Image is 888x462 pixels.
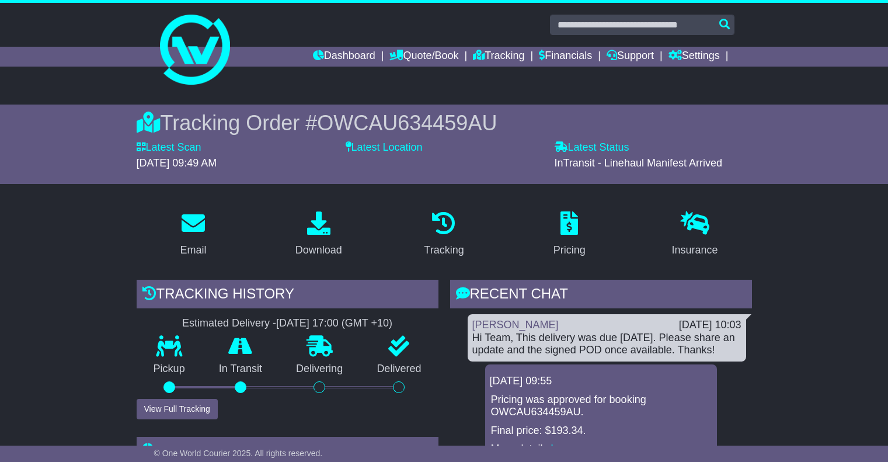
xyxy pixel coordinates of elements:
div: Pricing [553,242,586,258]
a: Quote/Book [389,47,458,67]
a: Insurance [664,207,726,262]
label: Latest Location [346,141,423,154]
span: OWCAU634459AU [317,111,497,135]
p: Pickup [137,363,202,376]
a: Email [172,207,214,262]
span: © One World Courier 2025. All rights reserved. [154,449,323,458]
label: Latest Scan [137,141,201,154]
a: Dashboard [313,47,375,67]
a: Tracking [416,207,471,262]
div: [DATE] 09:55 [490,375,712,388]
span: InTransit - Linehaul Manifest Arrived [555,157,722,169]
a: [PERSON_NAME] [472,319,559,331]
div: Estimated Delivery - [137,317,438,330]
div: [DATE] 17:00 (GMT +10) [276,317,392,330]
div: Tracking [424,242,464,258]
a: Financials [539,47,592,67]
div: Tracking history [137,280,438,311]
div: RECENT CHAT [450,280,752,311]
p: Pricing was approved for booking OWCAU634459AU. [491,394,711,419]
div: Email [180,242,206,258]
p: Delivered [360,363,438,376]
label: Latest Status [555,141,629,154]
p: Delivering [279,363,360,376]
div: Tracking Order # [137,110,752,136]
div: [DATE] 10:03 [679,319,741,332]
a: Support [607,47,654,67]
p: More details: . [491,443,711,456]
a: Tracking [473,47,524,67]
div: Insurance [672,242,718,258]
a: Pricing [546,207,593,262]
div: Download [295,242,342,258]
a: Settings [668,47,720,67]
button: View Full Tracking [137,399,218,419]
a: here [551,443,572,454]
span: [DATE] 09:49 AM [137,157,217,169]
p: In Transit [202,363,279,376]
p: Final price: $193.34. [491,425,711,437]
a: Download [288,207,350,262]
div: Hi Team, This delivery was due [DATE]. Please share an update and the signed POD once available. ... [472,332,741,357]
